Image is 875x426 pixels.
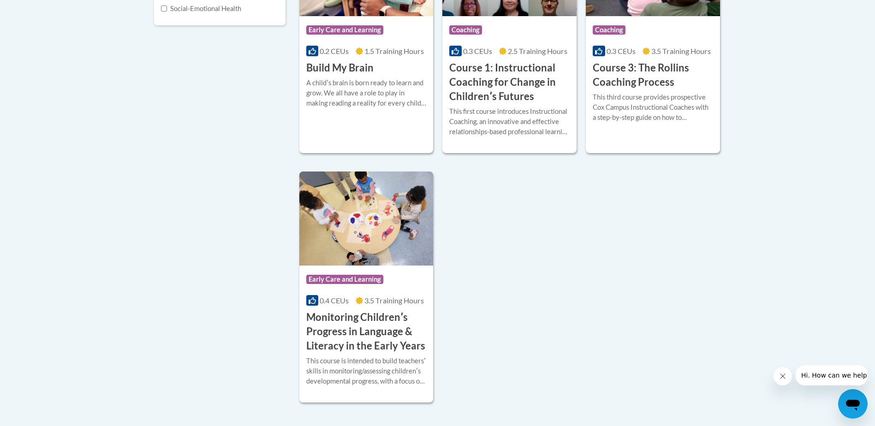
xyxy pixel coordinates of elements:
[449,25,482,35] span: Coaching
[161,4,241,14] label: Social-Emotional Health
[299,172,434,266] img: Course Logo
[607,47,636,55] span: 0.3 CEUs
[449,106,570,137] div: This first course introduces Instructional Coaching, an innovative and effective relationships-ba...
[364,47,424,55] span: 1.5 Training Hours
[306,310,427,353] h3: Monitoring Childrenʹs Progress in Language & Literacy in the Early Years
[306,275,383,284] span: Early Care and Learning
[320,47,349,55] span: 0.2 CEUs
[796,365,868,385] iframe: Message from company
[774,367,792,385] iframe: Close message
[320,296,349,305] span: 0.4 CEUs
[299,172,434,402] a: Course LogoEarly Care and Learning0.4 CEUs3.5 Training Hours Monitoring Childrenʹs Progress in La...
[306,356,427,386] div: This course is intended to build teachersʹ skills in monitoring/assessing childrenʹs developmenta...
[306,61,374,75] h3: Build My Brain
[508,47,567,55] span: 2.5 Training Hours
[838,389,868,419] iframe: Button to launch messaging window
[651,47,711,55] span: 3.5 Training Hours
[463,47,492,55] span: 0.3 CEUs
[364,296,424,305] span: 3.5 Training Hours
[161,6,167,12] input: Checkbox for Options
[449,61,570,103] h3: Course 1: Instructional Coaching for Change in Childrenʹs Futures
[306,78,427,108] div: A childʹs brain is born ready to learn and grow. We all have a role to play in making reading a r...
[593,25,625,35] span: Coaching
[593,92,713,123] div: This third course provides prospective Cox Campus Instructional Coaches with a step-by-step guide...
[593,61,713,89] h3: Course 3: The Rollins Coaching Process
[306,25,383,35] span: Early Care and Learning
[6,6,75,14] span: Hi. How can we help?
